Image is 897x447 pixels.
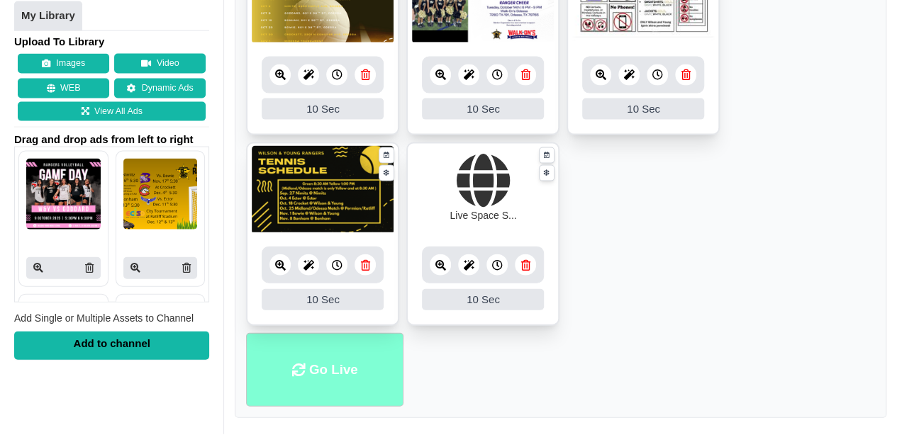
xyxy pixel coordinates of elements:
span: Add Single or Multiple Assets to Channel [14,312,194,324]
button: Video [114,54,206,74]
div: Add to channel [14,332,209,360]
div: 10 Sec [422,98,544,120]
h4: Upload To Library [14,35,209,49]
img: 12.142 mb [252,146,394,234]
iframe: Chat Widget [654,294,897,447]
button: WEB [18,79,109,98]
div: 10 Sec [422,289,544,310]
div: Live Space S... [450,208,516,223]
span: Drag and drop ads from left to right [14,132,209,147]
div: 10 Sec [582,98,704,120]
a: My Library [14,1,82,31]
div: 10 Sec [262,289,384,310]
a: View All Ads [18,102,206,122]
button: Images [18,54,109,74]
img: P250x250 image processing20251008 2065718 asyki3 [26,159,101,230]
div: 10 Sec [262,98,384,120]
li: Go Live [246,333,403,407]
a: Dynamic Ads [114,79,206,98]
img: P250x250 image processing20251008 2065718 154ttm4 [123,159,198,230]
